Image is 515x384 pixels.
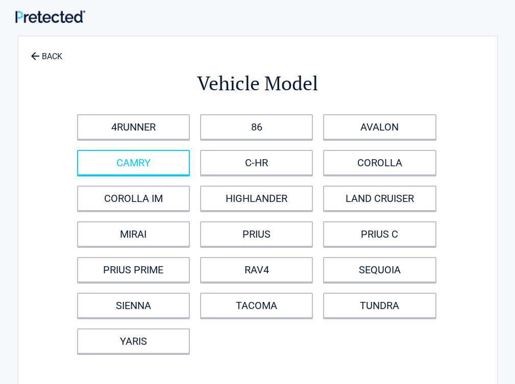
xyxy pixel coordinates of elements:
[77,257,190,283] a: PRIUS PRIME
[77,186,190,211] a: COROLLA IM
[200,114,313,140] a: 86
[77,114,190,140] a: 4RUNNER
[323,150,436,175] a: COROLLA
[77,150,190,175] a: CAMRY
[200,221,313,247] a: PRIUS
[200,257,313,283] a: RAV4
[200,186,313,211] a: HIGHLANDER
[323,221,436,247] a: PRIUS C
[323,186,436,211] a: LAND CRUISER
[77,293,190,318] a: SIENNA
[75,70,441,96] h2: Vehicle Model
[77,221,190,247] a: MIRAI
[29,43,64,61] a: BACK
[323,114,436,140] a: AVALON
[77,328,190,354] a: YARIS
[323,293,436,318] a: TUNDRA
[200,150,313,175] a: C-HR
[323,257,436,283] a: SEQUOIA
[200,293,313,318] a: TACOMA
[15,10,85,23] img: Main Logo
